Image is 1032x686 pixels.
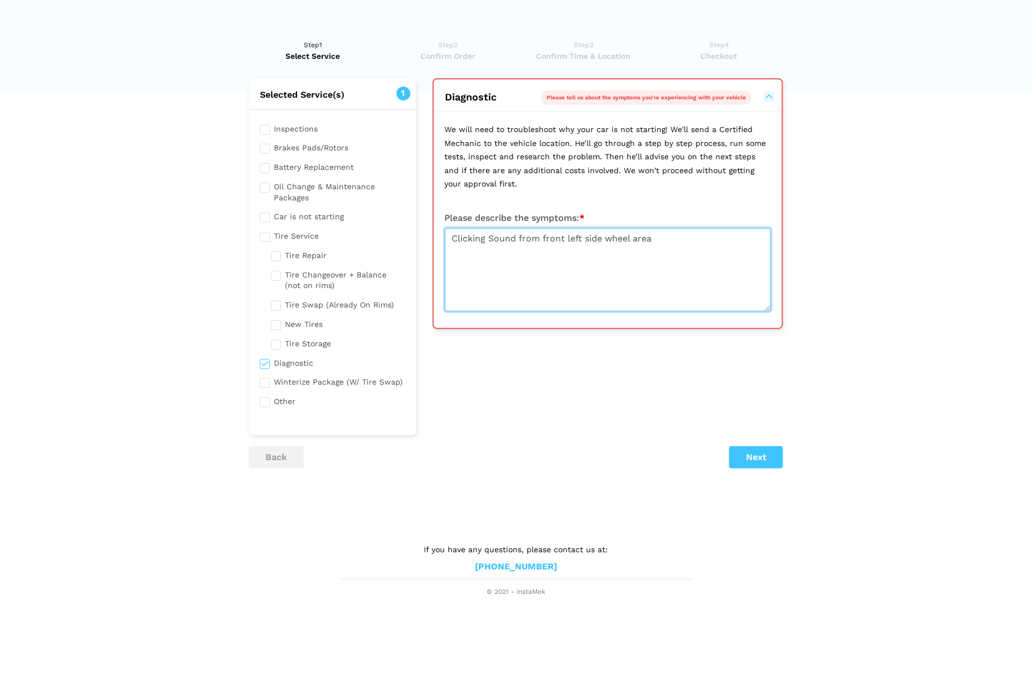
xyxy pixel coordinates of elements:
[249,51,377,62] span: Select Service
[547,94,746,100] span: Please tell us about the symptoms you're experiencing with your vehicle
[384,51,513,62] span: Confirm Order
[397,87,410,100] span: 1
[729,446,783,468] button: Next
[341,588,691,597] span: © 2021 - instaMek
[249,39,377,62] a: Step1
[519,39,648,62] a: Step3
[655,51,783,62] span: Checkout
[434,112,782,202] p: We will need to troubleshoot why your car is not starting! We'll send a Certified Mechanic to the...
[655,39,783,62] a: Step4
[249,89,416,100] h2: Selected Service(s)
[475,561,557,573] a: [PHONE_NUMBER]
[445,213,771,223] h3: Please describe the symptoms:
[519,51,648,62] span: Confirm Time & Location
[341,543,691,556] p: If you have any questions, please contact us at:
[249,446,304,468] button: back
[445,90,771,104] button: Diagnostic Please tell us about the symptoms you're experiencing with your vehicle
[384,39,513,62] a: Step2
